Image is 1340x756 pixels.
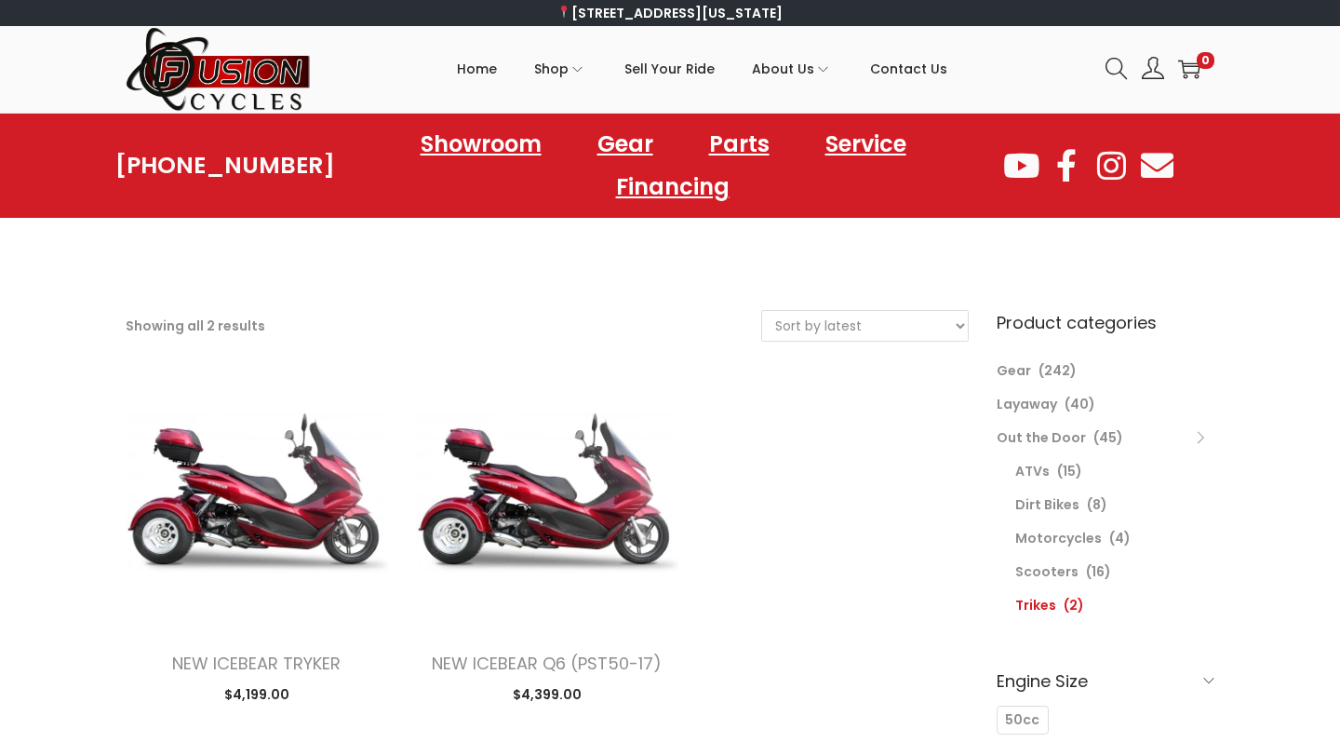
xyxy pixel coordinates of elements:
[690,123,788,166] a: Parts
[997,395,1057,413] a: Layaway
[432,652,662,675] a: NEW ICEBEAR Q6 (PST50-17)
[172,652,341,675] a: NEW ICEBEAR TRYKER
[762,311,968,341] select: Shop order
[870,27,947,111] a: Contact Us
[224,685,233,704] span: $
[457,27,497,111] a: Home
[997,361,1031,380] a: Gear
[1005,710,1039,730] span: 50cc
[1057,462,1082,480] span: (15)
[807,123,925,166] a: Service
[1178,58,1200,80] a: 0
[457,46,497,92] span: Home
[997,428,1086,447] a: Out the Door
[1015,462,1050,480] a: ATVs
[312,27,1092,111] nav: Primary navigation
[402,123,560,166] a: Showroom
[1015,495,1079,514] a: Dirt Bikes
[513,685,582,704] span: 4,399.00
[997,659,1214,703] h6: Engine Size
[752,46,814,92] span: About Us
[624,46,715,92] span: Sell Your Ride
[1086,562,1111,581] span: (16)
[557,4,784,22] a: [STREET_ADDRESS][US_STATE]
[1015,529,1102,547] a: Motorcycles
[335,123,1001,209] nav: Menu
[1015,562,1079,581] a: Scooters
[126,313,265,339] p: Showing all 2 results
[1087,495,1107,514] span: (8)
[126,26,312,113] img: Woostify retina logo
[557,6,570,19] img: 📍
[513,685,521,704] span: $
[579,123,672,166] a: Gear
[1064,596,1084,614] span: (2)
[1109,529,1131,547] span: (4)
[534,27,587,111] a: Shop
[1015,596,1056,614] a: Trikes
[870,46,947,92] span: Contact Us
[597,166,748,209] a: Financing
[115,153,335,179] a: [PHONE_NUMBER]
[997,310,1214,335] h6: Product categories
[1038,361,1077,380] span: (242)
[624,27,715,111] a: Sell Your Ride
[1093,428,1123,447] span: (45)
[752,27,833,111] a: About Us
[534,46,569,92] span: Shop
[1065,395,1095,413] span: (40)
[224,685,289,704] span: 4,199.00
